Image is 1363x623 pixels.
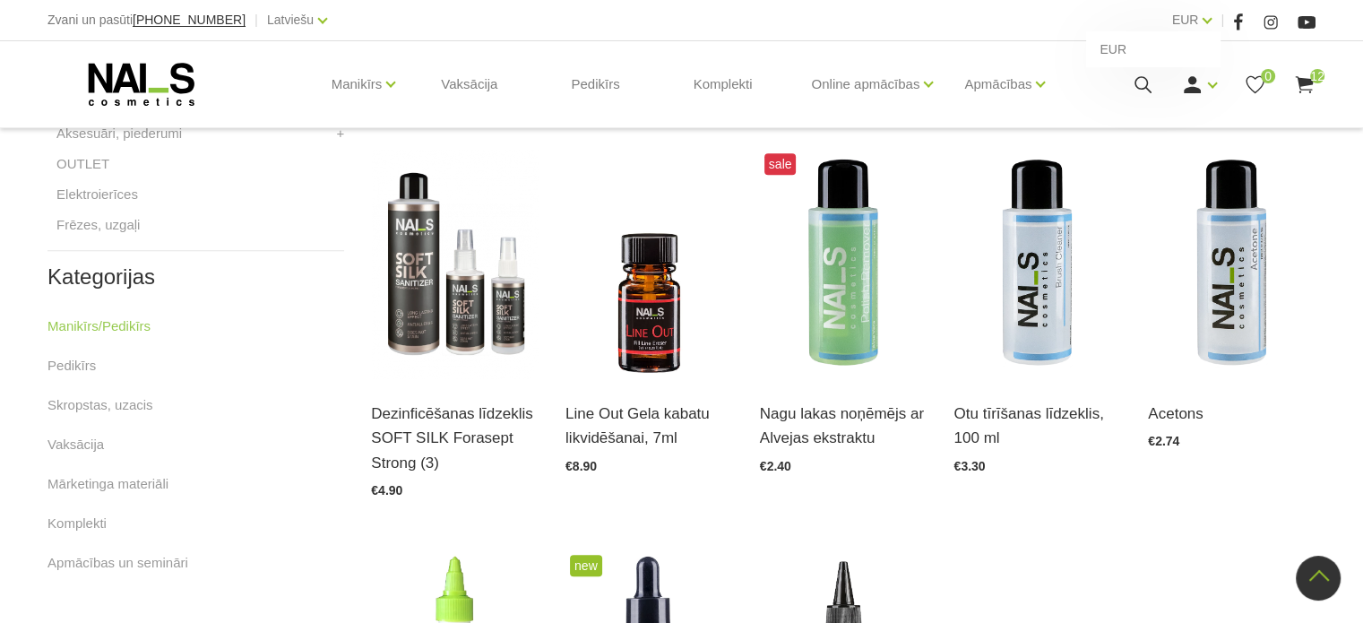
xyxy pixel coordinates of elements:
[811,48,919,120] a: Online apmācības
[332,48,383,120] a: Manikīrs
[1086,31,1221,67] a: EUR
[1148,434,1179,448] span: €2.74
[371,149,539,379] img: SOFT SILK SANITIZER FORASEPT STRONG Paredzēts profesionālai lietošanai: roku un virsmu dezinfekci...
[556,41,634,127] a: Pedikīrs
[964,48,1031,120] a: Apmācības
[1172,9,1199,30] a: EUR
[47,394,153,416] a: Skropstas, uzacis
[1148,402,1316,426] a: Acetons
[1293,74,1316,96] a: 12
[953,402,1121,450] a: Otu tīrīšanas līdzeklis, 100 ml
[760,459,791,473] span: €2.40
[1244,74,1266,96] a: 0
[565,149,733,379] img: Universāls līdzeklis “kabatu pēdu” likvidēšanai. Iekļūst zem paceltā gela vai akrila un rada tā c...
[47,434,104,455] a: Vaksācija
[953,459,985,473] span: €3.30
[56,214,140,236] a: Frēzes, uzgaļi
[1261,69,1275,83] span: 0
[760,149,927,379] img: Saudzīgs un efektīvs nagu lakas noņēmējs bez acetona.Tilpums:100 ml., 500 ml...
[764,153,797,175] span: sale
[133,13,246,27] a: [PHONE_NUMBER]
[1221,9,1224,31] span: |
[565,459,597,473] span: €8.90
[47,473,168,495] a: Mārketinga materiāli
[760,402,927,450] a: Nagu lakas noņēmējs ar Alvejas ekstraktu
[47,316,151,337] a: Manikīrs/Pedikīrs
[47,513,107,534] a: Komplekti
[56,153,109,175] a: OUTLET
[1148,149,1316,379] img: Attīrīts acetons ātrai gēllaku, akrila un Soak Off produktu noņemšanai.Tilpums:100 ml...
[56,123,182,144] a: Aksesuāri, piederumi
[679,41,767,127] a: Komplekti
[47,552,188,574] a: Apmācības un semināri
[267,9,314,30] a: Latviešu
[254,9,258,31] span: |
[570,555,602,576] span: new
[56,184,138,205] a: Elektroierīces
[427,41,512,127] a: Vaksācija
[953,149,1121,379] img: Īpaši saudzīgs līdzeklis otu tīrīšanai, kas ātri atbrīvo otas no akrila krāsām, gēla un gēllakāmT...
[47,265,344,289] h2: Kategorijas
[47,9,246,31] div: Zvani un pasūti
[1310,69,1324,83] span: 12
[337,123,345,144] a: +
[371,483,402,498] span: €4.90
[371,402,539,475] a: Dezinficēšanas līdzeklis SOFT SILK Forasept Strong (3)
[565,402,733,450] a: Line Out Gela kabatu likvidēšanai, 7ml
[47,355,96,376] a: Pedikīrs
